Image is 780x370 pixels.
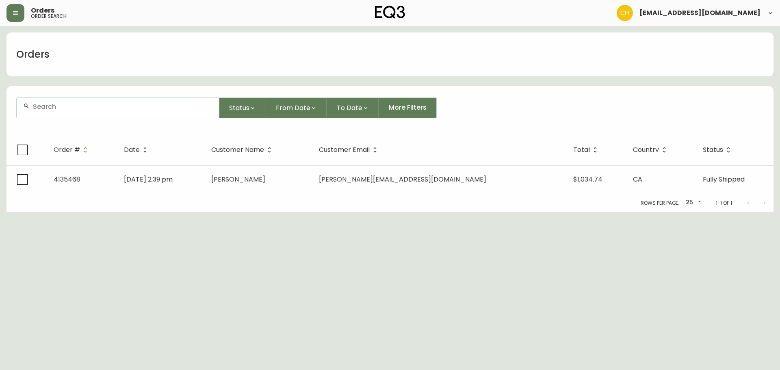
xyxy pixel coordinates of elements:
[211,146,275,154] span: Customer Name
[337,103,362,113] span: To Date
[54,175,80,184] span: 4135468
[319,175,486,184] span: [PERSON_NAME][EMAIL_ADDRESS][DOMAIN_NAME]
[124,147,140,152] span: Date
[327,97,379,118] button: To Date
[31,7,54,14] span: Orders
[682,196,703,210] div: 25
[266,97,327,118] button: From Date
[375,6,405,19] img: logo
[31,14,67,19] h5: order search
[229,103,249,113] span: Status
[633,147,659,152] span: Country
[211,147,264,152] span: Customer Name
[16,48,50,61] h1: Orders
[54,147,80,152] span: Order #
[124,146,150,154] span: Date
[703,147,723,152] span: Status
[276,103,310,113] span: From Date
[573,147,590,152] span: Total
[319,147,370,152] span: Customer Email
[219,97,266,118] button: Status
[703,146,734,154] span: Status
[319,146,380,154] span: Customer Email
[617,5,633,21] img: 6288462cea190ebb98a2c2f3c744dd7e
[633,146,669,154] span: Country
[573,175,602,184] span: $1,034.74
[703,175,745,184] span: Fully Shipped
[211,175,265,184] span: [PERSON_NAME]
[573,146,600,154] span: Total
[716,199,732,207] p: 1-1 of 1
[33,103,212,110] input: Search
[641,199,679,207] p: Rows per page:
[639,10,760,16] span: [EMAIL_ADDRESS][DOMAIN_NAME]
[633,175,642,184] span: CA
[389,103,427,112] span: More Filters
[124,175,173,184] span: [DATE] 2:39 pm
[379,97,437,118] button: More Filters
[54,146,91,154] span: Order #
